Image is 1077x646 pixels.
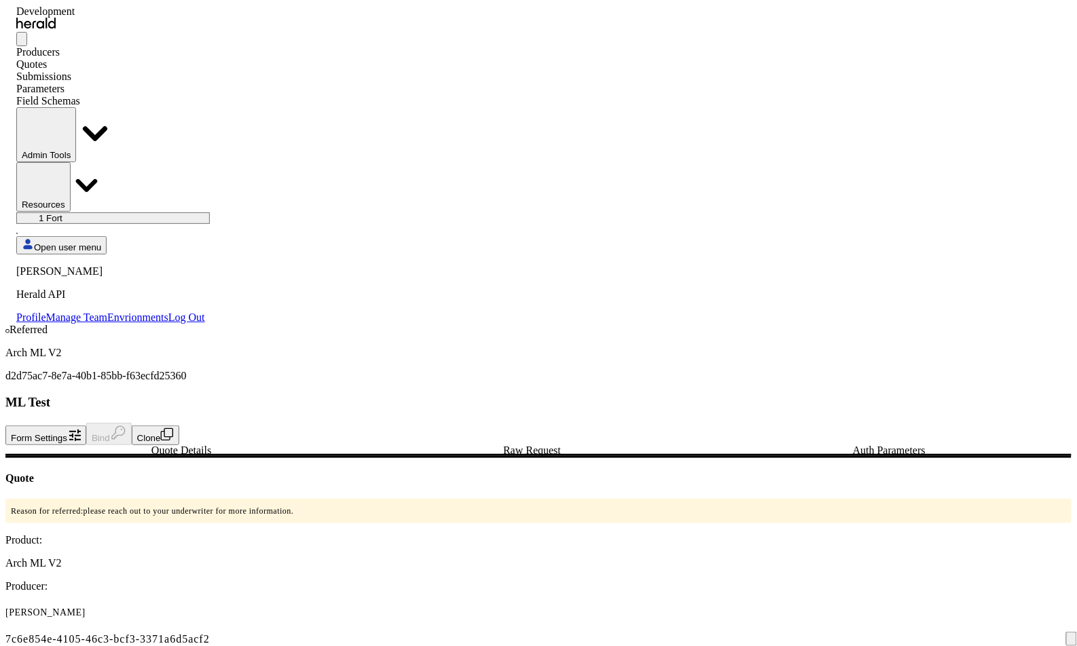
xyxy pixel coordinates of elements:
span: Quote Details [151,445,211,456]
span: Open user menu [34,242,101,252]
p: Arch ML V2 [5,347,1072,359]
p: please reach out to your underwriter for more information. [5,499,1072,523]
span: Reason for referred: [11,506,84,516]
p: Producer: [5,580,1072,592]
a: Manage Team [46,311,108,323]
span: Auth Parameters [853,445,926,456]
a: Log Out [168,311,205,323]
p: [PERSON_NAME] [16,265,210,278]
button: Clone [132,425,180,445]
p: [PERSON_NAME] [5,603,1072,622]
div: Producers [16,46,210,58]
a: Envrionments [107,311,168,323]
img: Herald Logo [16,18,56,29]
h4: Quote [5,472,1072,484]
a: Profile [16,311,46,323]
button: Bind [86,423,132,445]
div: Quotes [16,58,210,71]
button: Resources dropdown menu [16,162,71,212]
p: Arch ML V2 [5,557,1072,569]
div: Field Schemas [16,95,210,107]
div: Development [16,5,210,18]
div: Submissions [16,71,210,83]
p: d2d75ac7-8e7a-40b1-85bb-f63ecfd25360 [5,370,1072,382]
button: Open user menu [16,236,107,254]
div: Parameters [16,83,210,95]
p: 7c6e854e-4105-46c3-bcf3-3371a6d5acf2 [5,633,1072,645]
span: Referred [10,324,48,335]
button: internal dropdown menu [16,107,76,162]
p: Herald API [16,288,210,301]
div: Open user menu [16,265,210,324]
span: Raw Request [503,445,561,456]
h3: ML Test [5,395,1072,410]
p: Product: [5,534,1072,546]
button: Form Settings [5,425,86,445]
